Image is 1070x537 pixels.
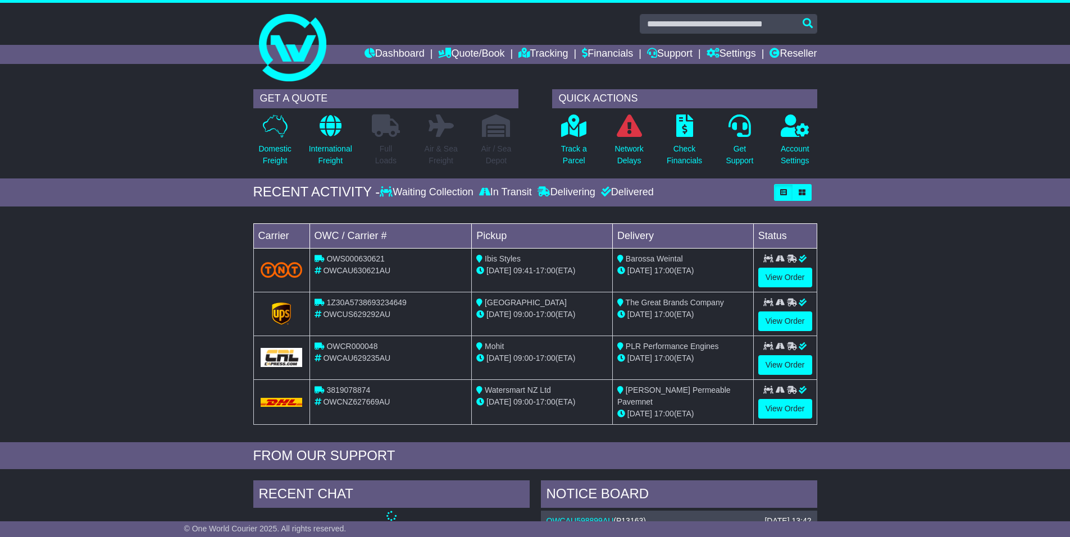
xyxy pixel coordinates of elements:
div: Delivering [535,186,598,199]
p: Track a Parcel [561,143,587,167]
div: RECENT ACTIVITY - [253,184,380,200]
div: - (ETA) [476,265,608,277]
span: [DATE] [627,409,652,418]
img: DHL.png [261,398,303,407]
span: OWCR000048 [326,342,377,351]
div: (ETA) [617,309,749,320]
span: 17:00 [536,310,556,319]
p: Check Financials [667,143,702,167]
span: 17:00 [536,266,556,275]
span: 3819078874 [326,385,370,394]
span: [PERSON_NAME] Permeable Pavemnet [617,385,731,406]
p: International Freight [309,143,352,167]
td: Status [753,223,817,248]
div: Waiting Collection [380,186,476,199]
span: Ibis Styles [485,254,521,263]
div: - (ETA) [476,352,608,364]
img: GetCarrierServiceLogo [272,302,291,325]
span: 17:00 [654,354,674,362]
a: AccountSettings [780,114,810,173]
div: [DATE] 13:42 [764,516,811,526]
a: Reseller [770,45,817,64]
div: ( ) [547,516,812,526]
span: P13163 [616,516,643,525]
span: [DATE] [486,266,511,275]
td: Delivery [612,223,753,248]
span: Mohit [485,342,504,351]
img: TNT_Domestic.png [261,262,303,277]
span: [DATE] [627,354,652,362]
span: OWCNZ627669AU [323,397,390,406]
div: GET A QUOTE [253,89,518,108]
div: - (ETA) [476,396,608,408]
span: OWCUS629292AU [323,310,390,319]
span: 17:00 [654,409,674,418]
span: [DATE] [486,310,511,319]
div: RECENT CHAT [253,480,530,511]
span: [DATE] [627,266,652,275]
p: Get Support [726,143,753,167]
p: Air / Sea Depot [481,143,512,167]
a: View Order [758,399,812,419]
span: OWS000630621 [326,254,385,263]
span: OWCAU629235AU [323,354,390,362]
a: Tracking [518,45,568,64]
p: Full Loads [372,143,400,167]
span: 09:00 [513,397,533,406]
p: Air & Sea Freight [425,143,458,167]
div: (ETA) [617,408,749,420]
img: GetCarrierServiceLogo [261,348,303,367]
span: The Great Brands Company [626,298,724,307]
a: InternationalFreight [308,114,353,173]
div: (ETA) [617,265,749,277]
div: FROM OUR SUPPORT [253,448,817,464]
td: Carrier [253,223,309,248]
div: In Transit [476,186,535,199]
span: [DATE] [486,397,511,406]
a: NetworkDelays [614,114,644,173]
span: Barossa Weintal [626,254,683,263]
span: 09:00 [513,310,533,319]
span: [DATE] [627,310,652,319]
span: 09:41 [513,266,533,275]
p: Account Settings [781,143,809,167]
span: © One World Courier 2025. All rights reserved. [184,524,347,533]
a: Settings [707,45,756,64]
span: OWCAU630621AU [323,266,390,275]
span: [GEOGRAPHIC_DATA] [485,298,567,307]
a: CheckFinancials [666,114,703,173]
p: Domestic Freight [258,143,291,167]
span: 17:00 [536,354,556,362]
div: NOTICE BOARD [541,480,817,511]
a: View Order [758,311,812,331]
a: Support [647,45,693,64]
div: - (ETA) [476,309,608,320]
span: [DATE] [486,354,511,362]
a: Quote/Book [438,45,504,64]
a: Financials [582,45,633,64]
span: 1Z30A5738693234649 [326,298,406,307]
span: 09:00 [513,354,533,362]
div: QUICK ACTIONS [552,89,817,108]
a: DomesticFreight [258,114,292,173]
td: Pickup [472,223,613,248]
td: OWC / Carrier # [309,223,472,248]
span: PLR Performance Engines [626,342,719,351]
span: 17:00 [654,310,674,319]
span: 17:00 [654,266,674,275]
a: View Order [758,268,812,287]
span: Watersmart NZ Ltd [485,385,551,394]
div: (ETA) [617,352,749,364]
p: Network Delays [614,143,643,167]
span: 17:00 [536,397,556,406]
a: GetSupport [725,114,754,173]
a: View Order [758,355,812,375]
div: Delivered [598,186,654,199]
a: Dashboard [365,45,425,64]
a: Track aParcel [561,114,588,173]
a: OWCAU598899AU [547,516,614,525]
